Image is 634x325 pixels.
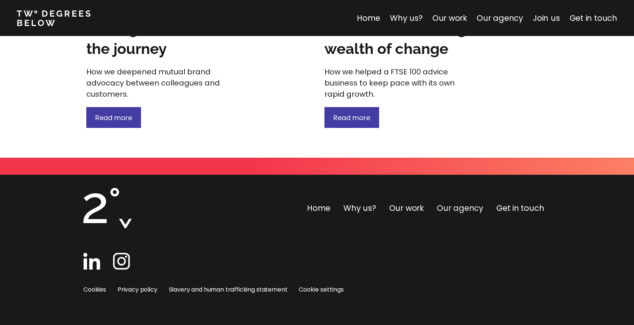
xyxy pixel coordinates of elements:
a: Our work [432,13,467,23]
a: Our agency [437,203,483,213]
a: Home [307,203,330,213]
a: Why us? [343,203,376,213]
a: Get in touch [496,203,544,213]
h3: Great advice through a wealth of change [324,19,514,59]
span: Cookie settings [299,284,344,295]
a: Join us [533,13,560,23]
a: Our agency [477,13,523,23]
p: How we deepened mutual brand advocacy between colleagues and customers. [86,66,231,100]
p: How we helped a FTSE 100 advice business to keep pace with its own rapid growth. [324,66,470,100]
a: Privacy policy [118,285,157,294]
span: Read more [333,113,370,122]
h3: Putting love at the heart of the journey [86,19,276,59]
span: Read more [95,113,132,122]
a: Our work [389,203,424,213]
a: Cookies [83,285,106,294]
button: Cookie Trigger [299,284,344,295]
a: Slavery and human trafficking statement [169,285,288,294]
a: Get in touch [570,13,617,23]
a: Home [357,13,380,23]
a: Why us? [390,13,423,23]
